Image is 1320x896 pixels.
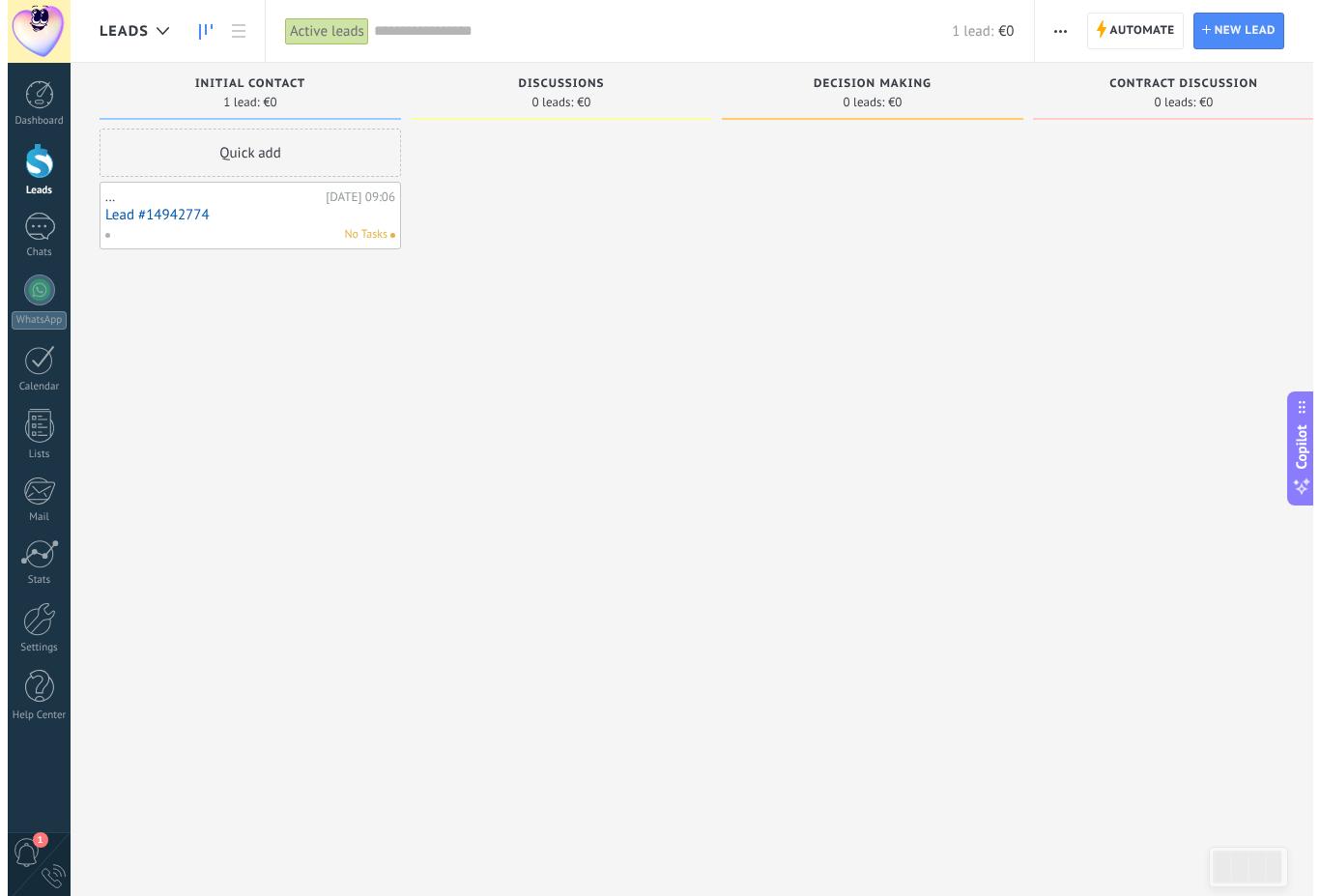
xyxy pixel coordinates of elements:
div: Contract discussion [1035,77,1317,94]
span: €0 [880,97,894,108]
span: 0 leads: [1147,97,1189,108]
span: 0 leads: [525,97,566,108]
div: Lists [4,448,60,461]
span: Discussions [510,77,596,91]
span: 1 lead: [944,22,986,41]
button: More [1039,13,1067,49]
span: No todo assigned [383,233,387,238]
a: Lead #14942774 [98,207,387,223]
div: Decision making [724,77,1006,94]
span: Leads [92,22,141,41]
div: WhatsApp [4,311,59,330]
a: New lead [1186,13,1277,49]
span: Decision making [806,77,924,91]
div: Mail [4,511,60,524]
div: [DATE] 09:06 [318,189,387,205]
span: Automate [1103,14,1167,48]
span: €0 [1191,97,1205,108]
div: Help Center [4,709,60,722]
a: Automate [1079,13,1176,49]
div: Active leads [277,17,361,45]
span: €0 [990,22,1006,41]
div: Settings [4,642,60,654]
a: List [215,13,247,50]
div: Chats [4,246,60,259]
span: 1 [25,832,41,848]
div: Calendar [4,381,60,393]
div: Discussions [413,77,695,94]
span: €0 [569,97,583,108]
div: ... [98,189,313,205]
div: Quick add [92,129,393,177]
span: Initial contact [187,77,298,91]
span: €0 [256,97,270,108]
button: Copilot [1279,391,1306,506]
span: Contract discussion [1102,77,1249,91]
span: 0 leads: [836,97,877,108]
span: No Tasks [336,226,380,244]
div: Initial contact [101,77,384,94]
span: Copilot [1284,424,1304,469]
a: Leads [182,13,215,50]
span: New lead [1207,14,1268,48]
span: 1 lead: [215,97,251,108]
div: Stats [4,574,60,587]
div: Leads [4,185,60,197]
div: Dashboard [4,115,60,128]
